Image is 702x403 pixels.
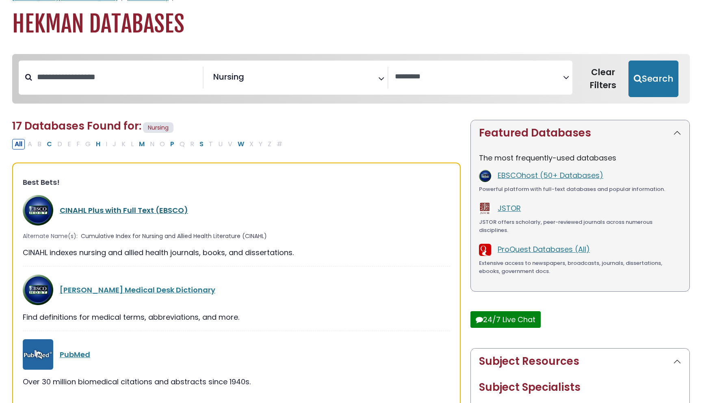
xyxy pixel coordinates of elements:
[479,259,681,275] div: Extensive access to newspapers, broadcasts, journals, dissertations, ebooks, government docs.
[12,11,690,38] h1: Hekman Databases
[471,349,689,374] button: Subject Resources
[136,139,147,149] button: Filter Results M
[23,312,450,323] div: Find definitions for medical terms, abbreviations, and more.
[498,244,590,254] a: ProQuest Databases (All)
[60,205,188,215] a: CINAHL Plus with Full Text (EBSCO)
[23,232,78,240] span: Alternate Name(s):
[479,381,681,394] h2: Subject Specialists
[628,61,678,97] button: Submit for Search Results
[213,71,244,83] span: Nursing
[12,119,141,133] span: 17 Databases Found for:
[395,73,563,81] textarea: Search
[12,139,286,149] div: Alpha-list to filter by first letter of database name
[471,120,689,146] button: Featured Databases
[479,152,681,163] p: The most frequently-used databases
[44,139,54,149] button: Filter Results C
[498,203,521,213] a: JSTOR
[197,139,206,149] button: Filter Results S
[93,139,103,149] button: Filter Results H
[23,178,450,187] h3: Best Bets!
[32,70,203,84] input: Search database by title or keyword
[498,170,603,180] a: EBSCOhost (50+ Databases)
[246,75,251,84] textarea: Search
[210,71,244,83] li: Nursing
[143,122,173,133] span: Nursing
[12,139,25,149] button: All
[12,54,690,104] nav: Search filters
[577,61,628,97] button: Clear Filters
[479,185,681,193] div: Powerful platform with full-text databases and popular information.
[81,232,267,240] span: Cumulative Index for Nursing and Allied Health Literature (CINAHL)
[60,349,90,360] a: PubMed
[470,311,541,328] button: 24/7 Live Chat
[168,139,177,149] button: Filter Results P
[23,376,450,387] div: Over 30 million biomedical citations and abstracts since 1940s.
[479,218,681,234] div: JSTOR offers scholarly, peer-reviewed journals across numerous disciplines.
[23,247,450,258] div: CINAHL indexes nursing and allied health journals, books, and dissertations.
[60,285,215,295] a: [PERSON_NAME] Medical Desk Dictionary
[235,139,247,149] button: Filter Results W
